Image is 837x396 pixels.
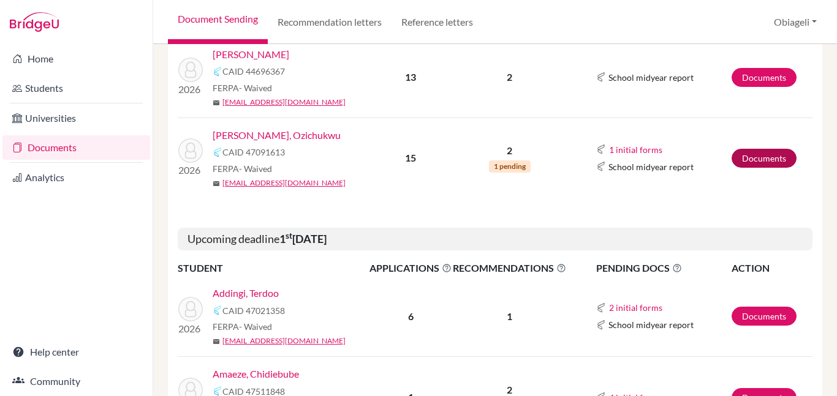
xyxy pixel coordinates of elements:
span: mail [213,338,220,345]
span: PENDING DOCS [596,261,730,275]
h5: Upcoming deadline [178,228,812,251]
img: Common App logo [213,386,222,396]
a: Help center [2,340,150,364]
img: Addingi, Terdoo [178,297,203,321]
a: Home [2,47,150,71]
span: mail [213,180,220,187]
img: Tagbo-Okeke, Ozichukwu [178,138,203,163]
img: Common App logo [596,320,606,330]
button: Obiageli [768,10,822,34]
a: [EMAIL_ADDRESS][DOMAIN_NAME] [222,177,346,189]
img: Common App logo [596,303,606,313]
p: 2 [453,70,566,84]
p: 1 [453,309,566,324]
a: [EMAIL_ADDRESS][DOMAIN_NAME] [222,97,346,108]
span: 1 pending [489,160,531,173]
span: CAID 47021358 [222,304,285,317]
a: Documents [2,135,150,160]
th: STUDENT [178,260,369,276]
a: Documents [732,149,797,168]
span: RECOMMENDATIONS [453,261,566,275]
sup: st [286,231,292,241]
span: FERPA [213,320,272,333]
p: 2026 [178,321,203,336]
b: 1 [DATE] [279,232,327,245]
span: CAID 44696367 [222,65,285,78]
a: [EMAIL_ADDRESS][DOMAIN_NAME] [222,335,346,346]
a: [PERSON_NAME], Ozichukwu [213,128,341,143]
b: 15 [405,152,416,163]
a: Analytics [2,165,150,190]
p: 2 [453,143,566,158]
a: Universities [2,106,150,130]
img: Kumar, Ruyan [178,58,203,82]
th: ACTION [731,260,812,276]
img: Common App logo [213,148,222,157]
span: - Waived [239,321,272,332]
span: School midyear report [608,71,694,84]
span: mail [213,99,220,106]
a: Documents [732,307,797,326]
a: [PERSON_NAME] [213,47,289,62]
span: APPLICATIONS [369,261,452,275]
a: Community [2,369,150,394]
b: 13 [405,71,416,83]
button: 1 initial forms [608,143,663,157]
button: 2 initial forms [608,301,663,315]
p: 2026 [178,82,203,97]
p: 2026 [178,163,203,177]
a: Addingi, Terdoo [213,286,279,301]
b: 6 [408,310,414,322]
img: Common App logo [213,305,222,315]
span: - Waived [239,83,272,93]
span: School midyear report [608,160,694,173]
span: FERPA [213,162,272,175]
span: - Waived [239,163,272,174]
a: Documents [732,68,797,87]
img: Common App logo [596,162,606,171]
span: School midyear report [608,318,694,331]
a: Amaeze, Chidiebube [213,367,299,381]
img: Bridge-U [10,12,59,32]
span: FERPA [213,81,272,94]
span: CAID 47091613 [222,146,285,159]
img: Common App logo [596,144,606,154]
a: Students [2,76,150,100]
img: Common App logo [213,67,222,77]
img: Common App logo [596,72,606,82]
